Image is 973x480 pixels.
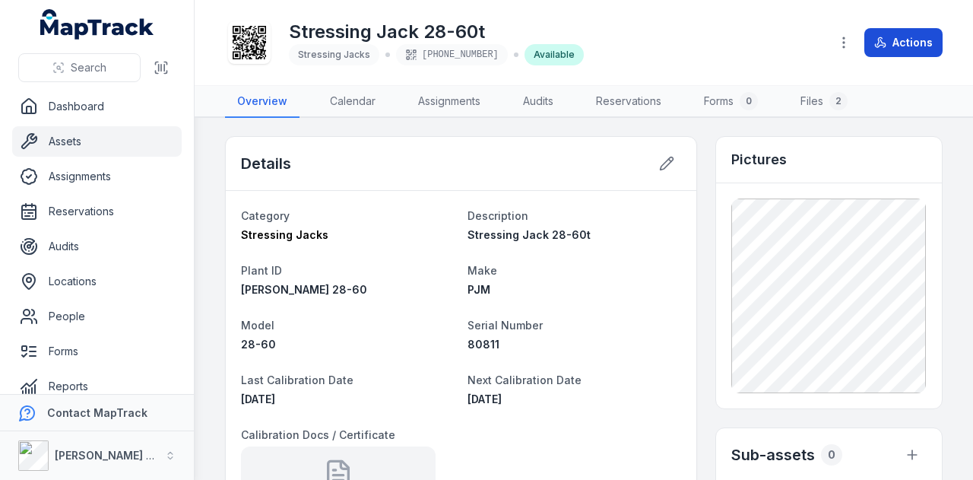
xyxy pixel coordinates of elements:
span: Calibration Docs / Certificate [241,428,395,441]
h3: Pictures [731,149,787,170]
button: Actions [864,28,943,57]
div: Available [525,44,584,65]
a: Assignments [12,161,182,192]
span: [PERSON_NAME] 28-60 [241,283,367,296]
h2: Details [241,153,291,174]
strong: [PERSON_NAME] Group [55,449,179,462]
span: [DATE] [467,393,502,405]
span: PJM [467,283,490,296]
span: Stressing Jacks [298,49,370,60]
div: 2 [829,92,848,110]
a: Dashboard [12,91,182,122]
h1: Stressing Jack 28-60t [289,20,584,44]
a: Locations [12,266,182,297]
span: Search [71,60,106,75]
span: Last Calibration Date [241,374,353,386]
div: 0 [821,444,842,466]
a: Forms [12,336,182,367]
time: 06/03/2025, 12:00:00 am [241,393,275,405]
a: Audits [12,231,182,262]
time: 06/09/2025, 12:00:00 am [467,393,502,405]
a: Reports [12,371,182,402]
a: MapTrack [40,9,154,40]
span: Model [241,319,274,332]
div: 0 [740,92,758,110]
span: 80811 [467,338,499,351]
a: Forms0 [692,86,770,118]
span: Make [467,264,497,277]
a: Assignments [406,86,493,118]
h2: Sub-assets [731,444,815,466]
a: Audits [511,86,566,118]
div: [PHONE_NUMBER] [396,44,508,65]
a: Reservations [12,196,182,227]
span: Stressing Jack 28-60t [467,228,591,241]
a: Files2 [788,86,860,118]
span: 28-60 [241,338,276,351]
span: [DATE] [241,393,275,405]
a: Assets [12,126,182,157]
a: Reservations [584,86,673,118]
span: Stressing Jacks [241,228,328,241]
button: Search [18,53,141,82]
strong: Contact MapTrack [47,406,147,419]
span: Description [467,209,528,222]
a: Calendar [318,86,388,118]
span: Category [241,209,290,222]
a: People [12,301,182,332]
span: Next Calibration Date [467,374,582,386]
span: Plant ID [241,264,282,277]
span: Serial Number [467,319,543,332]
a: Overview [225,86,300,118]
